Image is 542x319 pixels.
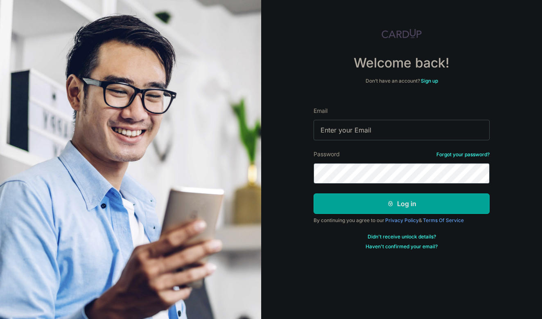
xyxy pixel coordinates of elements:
a: Haven't confirmed your email? [366,243,438,250]
a: Forgot your password? [436,151,490,158]
img: CardUp Logo [382,29,422,38]
a: Sign up [421,78,438,84]
button: Log in [314,193,490,214]
label: Email [314,107,327,115]
label: Password [314,150,340,158]
a: Terms Of Service [423,217,464,223]
div: Don’t have an account? [314,78,490,84]
div: By continuing you agree to our & [314,217,490,224]
a: Privacy Policy [385,217,419,223]
a: Didn't receive unlock details? [368,234,436,240]
h4: Welcome back! [314,55,490,71]
input: Enter your Email [314,120,490,140]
